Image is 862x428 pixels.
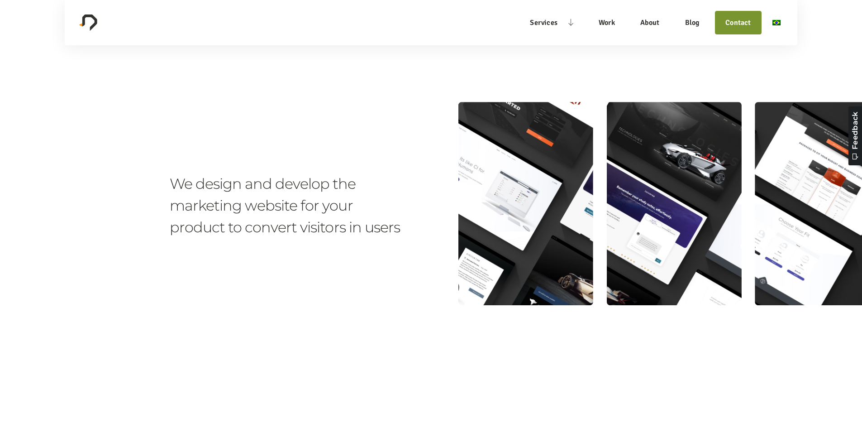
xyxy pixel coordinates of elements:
[772,20,781,25] img: Português do Brasil
[520,11,783,34] nav: Main
[630,12,670,33] a: About
[675,12,710,33] a: Blog
[567,11,578,34] button: Services sub-menu
[589,12,625,33] a: Work
[12,2,54,11] span: Feedback
[767,12,783,33] a: pt_BR
[720,17,756,28] a: Contact
[170,173,404,238] div: We design and develop the marketing website for your product to convert visitors in users
[520,12,567,33] a: Services
[6,4,12,10] span: 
